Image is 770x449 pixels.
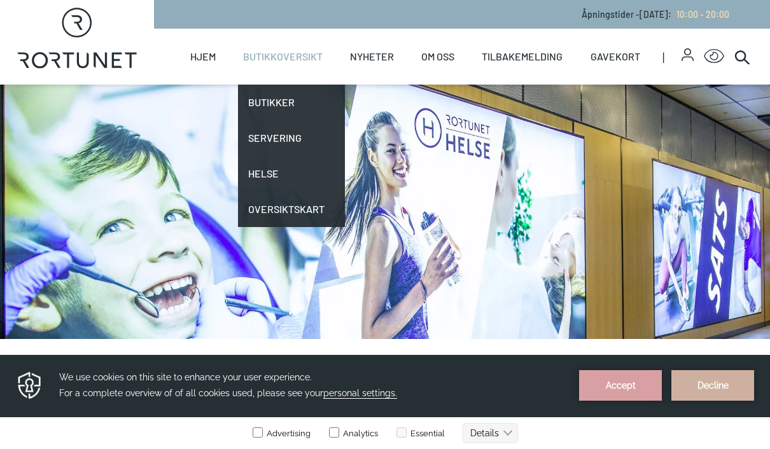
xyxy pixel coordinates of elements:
[16,15,43,46] img: Privacy reminder
[329,73,339,83] input: Analytics
[676,9,729,20] span: 10:00 - 20:00
[579,15,662,46] button: Accept
[671,15,754,46] button: Decline
[59,15,563,46] h3: We use cookies on this site to enhance your user experience. For a complete overview of of all co...
[350,29,394,85] a: Nyheter
[591,29,640,85] a: Gavekort
[470,73,499,83] text: Details
[238,191,345,227] a: Oversiktskart
[326,74,378,83] label: Analytics
[190,29,216,85] a: Hjem
[323,33,397,44] span: personal settings.
[482,29,563,85] a: Tilbakemelding
[253,73,263,83] input: Advertising
[463,68,518,88] button: Details
[238,120,345,156] a: Servering
[421,29,454,85] a: Om oss
[662,29,682,85] span: |
[238,156,345,191] a: Helse
[243,29,323,85] a: Butikkoversikt
[238,85,345,120] a: Butikker
[394,74,445,83] label: Essential
[671,9,729,20] a: 10:00 - 20:00
[396,73,407,83] input: Essential
[582,8,729,21] p: Åpningstider - [DATE] :
[252,74,311,83] label: Advertising
[704,46,724,67] button: Open Accessibility Menu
